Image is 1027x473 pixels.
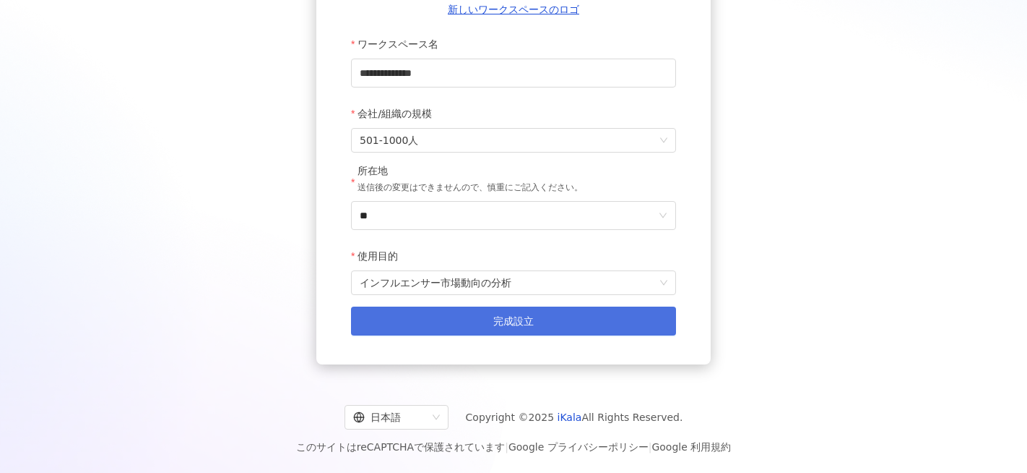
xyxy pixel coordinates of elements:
[493,315,534,327] span: 完成設立
[508,441,649,453] a: Google プライバシーポリシー
[466,409,683,426] span: Copyright © 2025 All Rights Reserved.
[351,99,443,128] label: 会社/組織の規模
[351,59,676,88] input: ワークスペース名
[659,211,667,220] span: down
[651,441,731,453] a: Google 利用規約
[558,412,582,423] a: iKala
[296,438,732,456] span: このサイトはreCAPTCHAで保護されています
[443,2,584,18] button: 新しいワークスペースのロゴ
[360,271,667,294] span: インフルエンサー市場動向の分析
[505,441,508,453] span: |
[353,406,427,429] div: 日本語
[360,129,667,152] span: 501-1000人
[351,307,676,336] button: 完成設立
[351,242,409,270] label: 使用目的
[649,441,652,453] span: |
[357,164,583,179] div: 所在地
[357,181,583,195] p: 送信後の変更はできませんので、慎重にご記入ください。
[351,30,449,59] label: ワークスペース名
